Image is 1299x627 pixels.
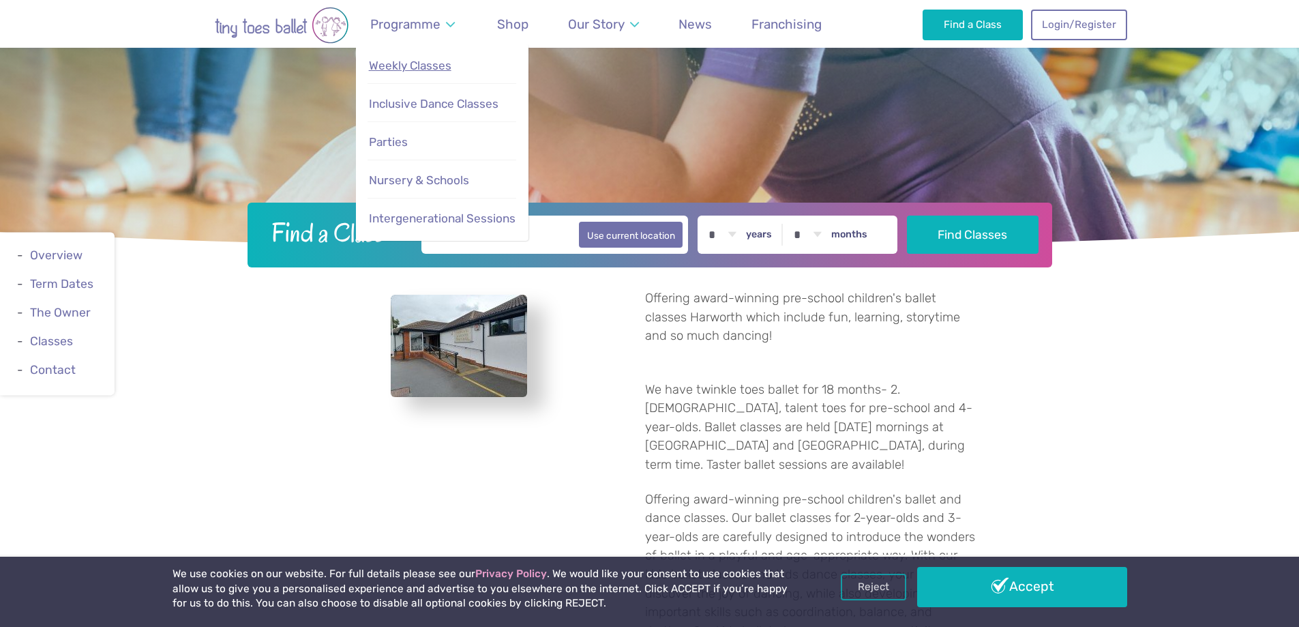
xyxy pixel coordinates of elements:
a: Parties [368,128,516,157]
span: Franchising [751,16,822,32]
p: We have twinkle toes ballet for 18 months- 2.[DEMOGRAPHIC_DATA], talent toes for pre-school and 4... [645,362,977,475]
p: We use cookies on our website. For full details please see our . We would like your consent to us... [173,567,793,611]
h2: Find a Class [260,216,412,250]
a: Overview [30,248,83,262]
span: Nursery & Schools [369,173,469,187]
a: Programme [364,8,462,40]
button: Use current location [579,222,683,248]
img: tiny toes ballet [173,7,391,44]
span: Parties [369,135,408,149]
span: Our Story [568,16,625,32]
a: Nursery & Schools [368,166,516,195]
a: Contact [30,364,76,377]
span: Programme [370,16,441,32]
a: Shop [491,8,535,40]
a: Find a Class [923,10,1023,40]
span: Weekly Classes [369,59,451,72]
a: News [672,8,719,40]
a: Privacy Policy [475,568,547,580]
a: Reject [841,574,906,600]
a: Accept [917,567,1127,607]
label: months [831,229,867,241]
a: Weekly Classes [368,51,516,81]
a: Term Dates [30,277,93,291]
a: Franchising [745,8,828,40]
p: Offering award-winning pre-school children's ballet classes Harworth which include fun, learning,... [645,289,977,346]
span: Shop [497,16,528,32]
a: Login/Register [1031,10,1126,40]
span: Inclusive Dance Classes [369,97,498,111]
a: Classes [30,335,73,349]
a: The Owner [30,306,91,319]
span: Intergenerational Sessions [369,212,516,225]
button: Find Classes [907,216,1039,254]
label: years [746,229,772,241]
span: News [678,16,712,32]
a: Intergenerational Sessions [368,204,516,233]
a: Our Story [561,8,645,40]
a: View full-size image [323,295,595,397]
a: Inclusive Dance Classes [368,89,516,119]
